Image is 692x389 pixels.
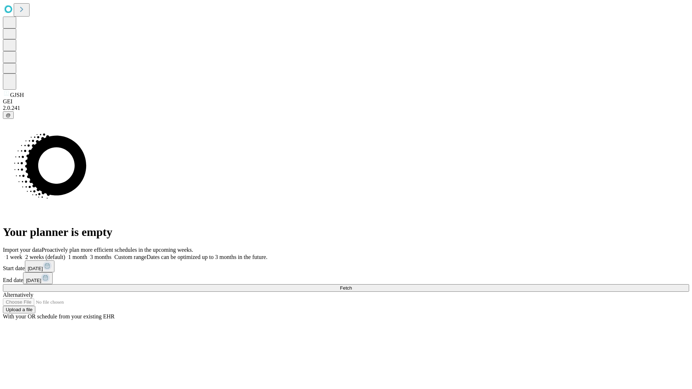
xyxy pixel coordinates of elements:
span: Alternatively [3,292,33,298]
span: [DATE] [28,266,43,271]
button: @ [3,111,14,119]
span: 3 months [90,254,111,260]
div: End date [3,272,689,284]
span: Proactively plan more efficient schedules in the upcoming weeks. [42,247,193,253]
span: Custom range [114,254,146,260]
span: 1 month [68,254,87,260]
h1: Your planner is empty [3,225,689,239]
div: Start date [3,260,689,272]
span: Dates can be optimized up to 3 months in the future. [147,254,267,260]
button: Upload a file [3,306,35,313]
button: Fetch [3,284,689,292]
button: [DATE] [23,272,53,284]
span: Import your data [3,247,42,253]
button: [DATE] [25,260,54,272]
span: GJSH [10,92,24,98]
span: Fetch [340,285,352,291]
span: 1 week [6,254,22,260]
div: GEI [3,98,689,105]
span: 2 weeks (default) [25,254,65,260]
span: [DATE] [26,278,41,283]
div: 2.0.241 [3,105,689,111]
span: With your OR schedule from your existing EHR [3,313,115,319]
span: @ [6,112,11,118]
